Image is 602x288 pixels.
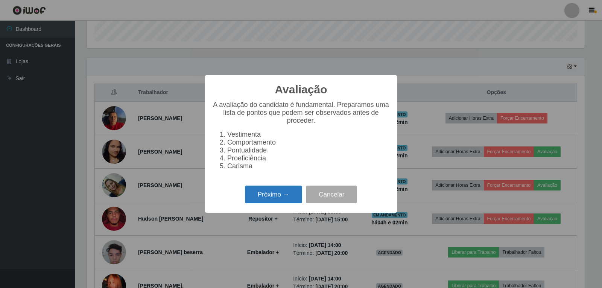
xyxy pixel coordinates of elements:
[245,186,302,203] button: Próximo →
[227,146,390,154] li: Pontualidade
[212,101,390,125] p: A avaliação do candidato é fundamental. Preparamos uma lista de pontos que podem ser observados a...
[227,131,390,139] li: Vestimenta
[227,154,390,162] li: Proeficiência
[227,162,390,170] li: Carisma
[306,186,357,203] button: Cancelar
[227,139,390,146] li: Comportamento
[275,83,327,96] h2: Avaliação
